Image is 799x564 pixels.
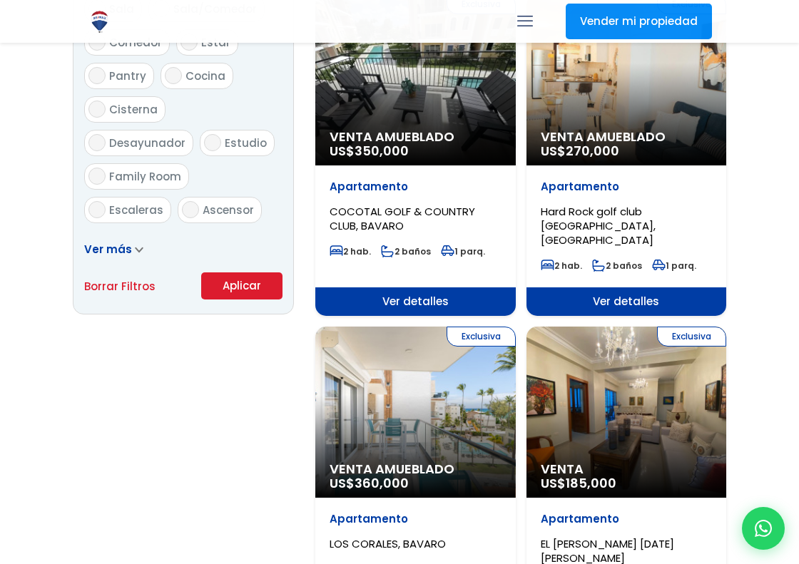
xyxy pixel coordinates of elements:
span: 185,000 [566,474,616,492]
span: 270,000 [566,142,619,160]
span: 2 hab. [330,245,371,257]
span: Venta Amueblado [330,462,502,476]
span: Exclusiva [657,327,726,347]
span: Family Room [109,169,181,184]
span: US$ [541,142,619,160]
p: Apartamento [541,180,713,194]
span: Ver detalles [526,287,727,316]
span: Estudio [225,135,267,150]
span: Venta [541,462,713,476]
span: 1 parq. [441,245,485,257]
span: COCOTAL GOLF & COUNTRY CLUB, BAVARO [330,204,475,233]
span: Hard Rock golf club [GEOGRAPHIC_DATA], [GEOGRAPHIC_DATA] [541,204,656,247]
span: US$ [330,142,409,160]
span: 360,000 [355,474,409,492]
span: Venta Amueblado [541,130,713,144]
button: Aplicar [201,272,283,299]
span: Exclusiva [447,327,516,347]
input: Pantry [88,67,106,84]
span: Ascensor [203,202,254,217]
span: LOS CORALES, BAVARO [330,536,446,551]
input: Family Room [88,168,106,185]
span: Desayunador [109,135,185,150]
span: Pantry [109,68,146,83]
span: Ver más [84,242,132,257]
span: Ver detalles [315,287,516,316]
input: Cocina [165,67,182,84]
p: Apartamento [541,512,713,526]
span: 2 baños [592,260,642,272]
span: 350,000 [355,142,409,160]
span: US$ [330,474,409,492]
input: Ascensor [182,201,199,218]
img: Logo de REMAX [87,9,112,34]
span: Cocina [185,68,225,83]
span: Escaleras [109,202,163,217]
span: Cisterna [109,102,158,117]
input: Escaleras [88,201,106,218]
a: Ver más [84,242,143,257]
p: Apartamento [330,180,502,194]
a: mobile menu [513,9,537,34]
span: 2 hab. [541,260,582,272]
span: 1 parq. [652,260,696,272]
input: Desayunador [88,134,106,151]
input: Estudio [204,134,221,151]
p: Apartamento [330,512,502,526]
span: 2 baños [381,245,431,257]
span: US$ [541,474,616,492]
input: Cisterna [88,101,106,118]
a: Vender mi propiedad [566,4,712,39]
a: Borrar Filtros [84,277,156,295]
span: Venta Amueblado [330,130,502,144]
